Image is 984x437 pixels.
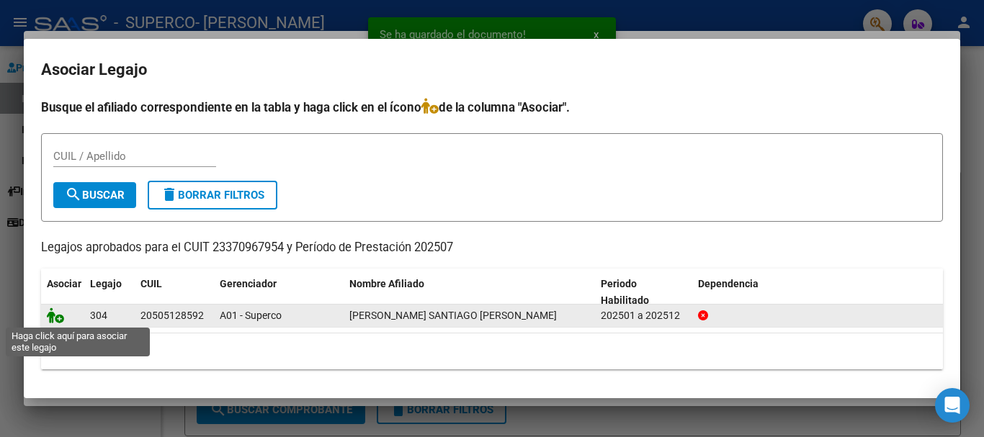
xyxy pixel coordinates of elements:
span: Buscar [65,189,125,202]
span: 304 [90,310,107,321]
datatable-header-cell: CUIL [135,269,214,316]
div: 20505128592 [140,307,204,324]
span: Legajo [90,278,122,289]
h4: Busque el afiliado correspondiente en la tabla y haga click en el ícono de la columna "Asociar". [41,98,943,117]
span: Borrar Filtros [161,189,264,202]
button: Buscar [53,182,136,208]
span: Periodo Habilitado [601,278,649,306]
span: Nombre Afiliado [349,278,424,289]
span: CUIL [140,278,162,289]
h2: Asociar Legajo [41,56,943,84]
datatable-header-cell: Dependencia [692,269,944,316]
button: Borrar Filtros [148,181,277,210]
span: A01 - Superco [220,310,282,321]
span: OLIVERA SANTIAGO BENJAMIN [349,310,557,321]
datatable-header-cell: Periodo Habilitado [595,269,692,316]
mat-icon: delete [161,186,178,203]
div: 202501 a 202512 [601,307,686,324]
span: Dependencia [698,278,759,289]
div: Open Intercom Messenger [935,388,970,423]
mat-icon: search [65,186,82,203]
datatable-header-cell: Legajo [84,269,135,316]
div: 1 registros [41,333,943,369]
span: Asociar [47,278,81,289]
p: Legajos aprobados para el CUIT 23370967954 y Período de Prestación 202507 [41,239,943,257]
datatable-header-cell: Asociar [41,269,84,316]
datatable-header-cell: Nombre Afiliado [344,269,595,316]
span: Gerenciador [220,278,277,289]
datatable-header-cell: Gerenciador [214,269,344,316]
